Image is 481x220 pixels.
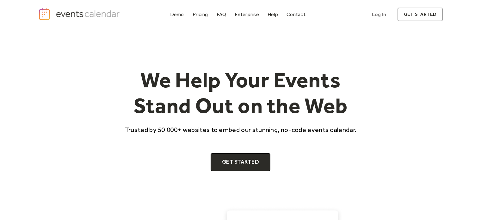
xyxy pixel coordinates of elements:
div: Help [268,13,278,16]
h1: We Help Your Events Stand Out on the Web [119,67,362,119]
div: Demo [170,13,184,16]
a: Demo [168,10,187,19]
a: Help [265,10,281,19]
a: Enterprise [232,10,261,19]
a: FAQ [214,10,229,19]
a: get started [398,8,443,21]
a: Get Started [211,153,270,171]
a: Log In [366,8,392,21]
div: FAQ [217,13,226,16]
div: Enterprise [235,13,259,16]
a: home [38,8,122,21]
a: Pricing [190,10,211,19]
div: Pricing [193,13,208,16]
a: Contact [284,10,308,19]
div: Contact [287,13,305,16]
p: Trusted by 50,000+ websites to embed our stunning, no-code events calendar. [119,125,362,134]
